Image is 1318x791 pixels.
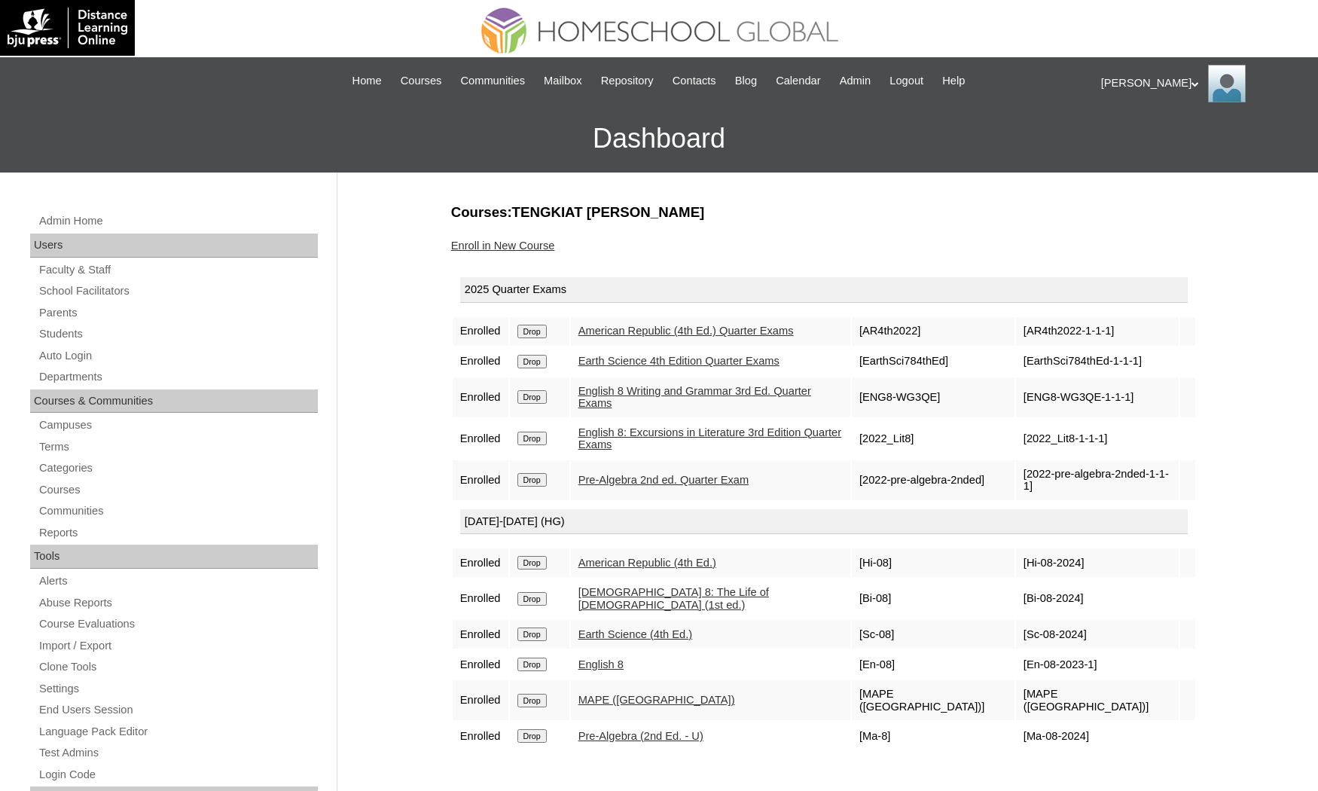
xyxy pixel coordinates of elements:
a: Alerts [38,572,318,591]
td: [Hi-08-2024] [1016,548,1179,577]
input: Drop [517,729,547,743]
td: [En-08-2023-1] [1016,650,1179,679]
a: Clone Tools [38,658,318,676]
span: Admin [840,72,871,90]
a: Repository [593,72,661,90]
a: Pre-Algebra 2nd ed. Quarter Exam [578,474,749,486]
a: Communities [453,72,532,90]
td: [EarthSci784thEd-1-1-1] [1016,347,1179,376]
a: Logout [882,72,931,90]
a: Contacts [665,72,724,90]
td: [ENG8-WG3QE-1-1-1] [1016,377,1179,417]
span: Calendar [776,72,820,90]
td: [En-08] [852,650,1014,679]
a: [DEMOGRAPHIC_DATA] 8: The Life of [DEMOGRAPHIC_DATA] (1st ed.) [578,586,769,611]
a: Departments [38,368,318,386]
td: [AR4th2022] [852,317,1014,346]
td: [Hi-08] [852,548,1014,577]
td: [Sc-08] [852,620,1014,649]
img: Ariane Ebuen [1208,65,1246,102]
a: Faculty & Staff [38,261,318,279]
a: Courses [393,72,450,90]
a: Home [345,72,389,90]
td: [Ma-08-2024] [1016,722,1179,750]
a: Reports [38,524,318,542]
a: English 8 Writing and Grammar 3rd Ed. Quarter Exams [578,385,811,410]
a: American Republic (4th Ed.) Quarter Exams [578,325,794,337]
span: Repository [601,72,654,90]
a: Course Evaluations [38,615,318,634]
a: Admin Home [38,212,318,231]
input: Drop [517,355,547,368]
a: Blog [728,72,764,90]
a: Import / Export [38,637,318,655]
h3: Dashboard [8,105,1310,173]
a: Pre-Algebra (2nd Ed. - U) [578,730,703,742]
div: Users [30,234,318,258]
td: [MAPE ([GEOGRAPHIC_DATA])] [852,680,1014,720]
div: [DATE]-[DATE] (HG) [460,509,1188,535]
a: Students [38,325,318,344]
td: [Ma-8] [852,722,1014,750]
span: Contacts [673,72,716,90]
a: End Users Session [38,701,318,719]
a: Earth Science 4th Edition Quarter Exams [578,355,780,367]
span: Logout [889,72,923,90]
input: Drop [517,628,547,641]
a: Mailbox [536,72,590,90]
td: Enrolled [453,650,508,679]
a: American Republic (4th Ed.) [578,557,716,569]
span: Home [352,72,382,90]
td: [2022_Lit8-1-1-1] [1016,419,1179,459]
span: Blog [735,72,757,90]
div: Courses & Communities [30,389,318,414]
a: School Facilitators [38,282,318,301]
a: Help [935,72,972,90]
a: Login Code [38,765,318,784]
td: [2022-pre-algebra-2nded-1-1-1] [1016,460,1179,500]
td: Enrolled [453,620,508,649]
td: Enrolled [453,680,508,720]
td: Enrolled [453,460,508,500]
td: Enrolled [453,722,508,750]
div: 2025 Quarter Exams [460,277,1188,303]
td: [AR4th2022-1-1-1] [1016,317,1179,346]
td: Enrolled [453,579,508,618]
a: Communities [38,502,318,521]
a: English 8 [578,658,624,670]
a: Language Pack Editor [38,722,318,741]
td: [Sc-08-2024] [1016,620,1179,649]
a: Earth Science (4th Ed.) [578,628,693,640]
td: [MAPE ([GEOGRAPHIC_DATA])] [1016,680,1179,720]
td: [ENG8-WG3QE] [852,377,1014,417]
span: Mailbox [544,72,582,90]
a: Terms [38,438,318,457]
a: Auto Login [38,347,318,365]
a: Test Admins [38,744,318,762]
td: [2022-pre-algebra-2nded] [852,460,1014,500]
span: Help [942,72,965,90]
a: Parents [38,304,318,322]
input: Drop [517,658,547,671]
td: Enrolled [453,419,508,459]
td: Enrolled [453,317,508,346]
a: Abuse Reports [38,594,318,612]
a: Settings [38,680,318,698]
td: [Bi-08-2024] [1016,579,1179,618]
a: Calendar [768,72,828,90]
span: Communities [460,72,525,90]
input: Drop [517,390,547,404]
td: Enrolled [453,548,508,577]
input: Drop [517,473,547,487]
input: Drop [517,592,547,606]
input: Drop [517,432,547,445]
td: Enrolled [453,377,508,417]
td: [Bi-08] [852,579,1014,618]
div: [PERSON_NAME] [1101,65,1303,102]
a: Campuses [38,416,318,435]
a: Admin [832,72,879,90]
span: Courses [401,72,442,90]
a: English 8: Excursions in Literature 3rd Edition Quarter Exams [578,426,841,451]
input: Drop [517,325,547,338]
a: MAPE ([GEOGRAPHIC_DATA]) [578,694,735,706]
